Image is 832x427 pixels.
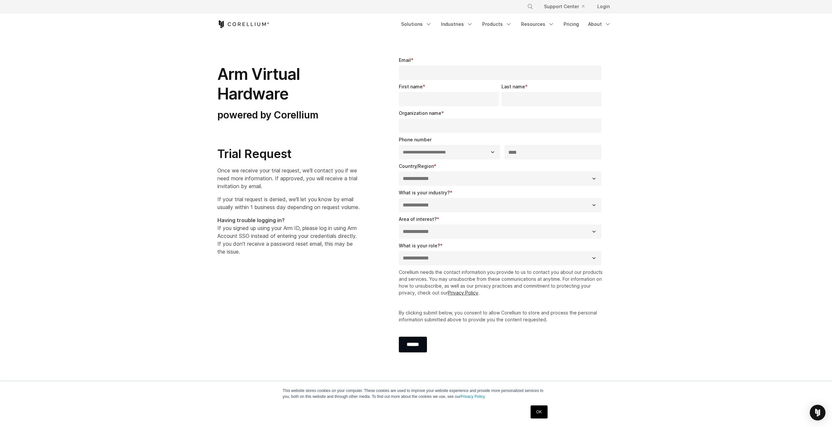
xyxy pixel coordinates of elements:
h3: powered by Corellium [217,109,360,121]
div: Open Intercom Messenger [810,405,825,420]
div: Navigation Menu [397,18,615,30]
a: About [584,18,615,30]
a: Products [478,18,516,30]
a: Corellium Home [217,20,269,28]
a: Login [592,1,615,12]
span: First name [399,84,423,89]
span: What is your industry? [399,190,450,195]
div: Navigation Menu [519,1,615,12]
span: Organization name [399,110,441,116]
p: Corellium needs the contact information you provide to us to contact you about our products and s... [399,269,604,296]
a: OK [531,405,547,418]
a: Industries [437,18,477,30]
strong: Having trouble logging in? [217,217,285,223]
a: Privacy Policy [448,290,478,295]
span: If your trial request is denied, we'll let you know by email usually within 1 business day depend... [217,196,360,210]
p: By clicking submit below, you consent to allow Corellium to store and process the personal inform... [399,309,604,323]
span: Country/Region [399,163,434,169]
h1: Arm Virtual Hardware [217,64,360,104]
p: This website stores cookies on your computer. These cookies are used to improve your website expe... [283,388,550,400]
span: Last name [501,84,525,89]
a: Resources [517,18,558,30]
a: Privacy Policy. [461,394,486,399]
h2: Trial Request [217,147,360,161]
span: If you signed up using your Arm ID, please log in using Arm Account SSO instead of entering your ... [217,217,357,255]
span: Phone number [399,137,432,142]
span: Once we receive your trial request, we'll contact you if we need more information. If approved, y... [217,167,357,189]
a: Support Center [539,1,589,12]
button: Search [524,1,536,12]
span: What is your role? [399,243,440,248]
span: Email [399,57,411,63]
span: Area of interest? [399,216,437,222]
a: Solutions [397,18,436,30]
a: Pricing [560,18,583,30]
